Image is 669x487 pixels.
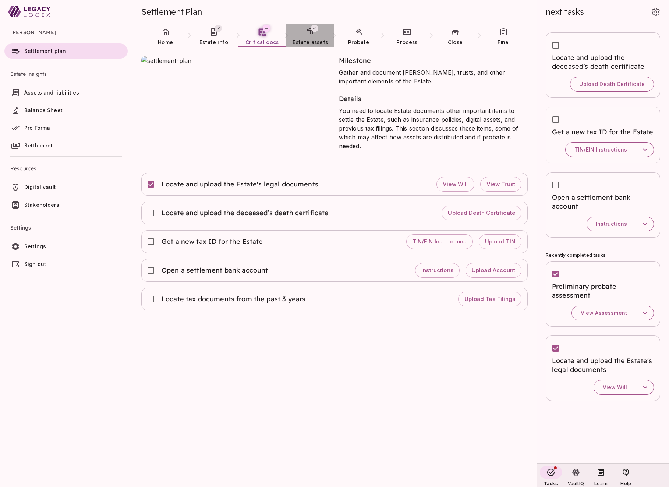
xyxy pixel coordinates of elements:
[574,146,627,153] span: TIN/EIN Instructions
[570,77,654,92] button: Upload Death Certificate
[406,234,473,249] button: TIN/EIN Instructions
[10,24,122,41] span: [PERSON_NAME]
[436,177,474,192] button: View Will
[141,173,528,196] div: Locate and upload the Estate's legal documentsView WillView Trust
[565,142,636,157] button: TIN/EIN Instructions
[596,221,627,227] span: Instructions
[552,193,654,211] span: Open a settlement bank account
[24,184,56,190] span: Digital vault
[546,261,660,327] div: Preliminary probate assessmentView Assessment
[552,282,654,300] span: Preliminary probate assessment
[458,292,521,306] button: Upload Tax Filings
[546,107,660,163] div: Get a new tax ID for the EstateTIN/EIN Instructions
[4,43,128,59] a: Settlement plan
[162,180,319,189] span: Locate and upload the Estate's legal documents
[141,7,202,17] span: Settlement Plan
[141,230,528,253] div: Get a new tax ID for the EstateTIN/EIN InstructionsUpload TIN
[480,177,522,192] button: View Trust
[339,95,361,103] span: Details
[552,128,654,136] span: Get a new tax ID for the Estate
[162,266,269,275] span: Open a settlement bank account
[162,209,330,217] span: Locate and upload the deceased’s death certificate
[594,481,608,486] span: Learn
[486,181,516,188] span: View Trust
[4,197,128,213] a: Stakeholders
[4,256,128,272] a: Sign out
[339,69,505,85] span: Gather and document [PERSON_NAME], trusts, and other important elements of the Estate.
[448,210,515,217] span: Upload Death Certificate
[464,296,515,303] span: Upload Tax Filings
[10,160,122,177] span: Resources
[466,263,521,278] button: Upload Account
[568,481,584,486] span: VaultIQ
[498,39,510,46] span: Final
[546,32,660,98] div: Locate and upload the deceased’s death certificateUpload Death Certificate
[4,179,128,195] a: Digital vault
[546,172,660,238] div: Open a settlement bank accountInstructions
[24,142,53,149] span: Settlement
[581,310,627,316] span: View Assessment
[339,107,518,150] span: You need to locate Estate documents other important items to settle the Estate, such as insurance...
[141,288,528,310] div: Locate tax documents from the past 3 yearsUpload Tax Filings
[544,481,558,486] span: Tasks
[293,39,328,46] span: Estate assets
[415,263,460,278] button: Instructions
[4,120,128,136] a: Pro Forma
[141,259,528,282] div: Open a settlement bank accountInstructionsUpload Account
[442,206,521,220] button: Upload Death Certificate
[546,7,584,17] span: next tasks
[24,261,46,267] span: Sign out
[245,39,279,46] span: Critical docs
[162,295,306,303] span: Locate tax documents from the past 3 years
[24,243,46,249] span: Settings
[10,65,122,83] span: Estate insights
[479,234,522,249] button: Upload TIN
[24,48,66,54] span: Settlement plan
[24,107,63,113] span: Balance Sheet
[158,39,173,46] span: Home
[546,252,606,258] span: Recently completed tasks
[24,89,79,96] span: Assets and liabilities
[4,239,128,254] a: Settings
[24,125,50,131] span: Pro Forma
[552,356,654,374] span: Locate and upload the Estate's legal documents
[199,39,228,46] span: Estate info
[443,181,468,188] span: View Will
[141,202,528,224] div: Locate and upload the deceased’s death certificateUpload Death Certificate
[620,481,631,486] span: Help
[594,380,636,395] button: View Will
[24,202,59,208] span: Stakeholders
[4,138,128,153] a: Settlement
[4,103,128,118] a: Balance Sheet
[421,267,453,274] span: Instructions
[396,39,417,46] span: Process
[4,85,128,100] a: Assets and liabilities
[413,238,467,245] span: TIN/EIN Instructions
[579,81,645,88] span: Upload Death Certificate
[546,335,660,401] div: Locate and upload the Estate's legal documentsView Will
[472,267,515,274] span: Upload Account
[603,384,627,391] span: View Will
[448,39,463,46] span: Close
[348,39,369,46] span: Probate
[587,217,636,231] button: Instructions
[10,219,122,237] span: Settings
[552,53,654,71] span: Locate and upload the deceased’s death certificate
[485,238,516,245] span: Upload TIN
[339,56,371,65] span: Milestone
[571,306,636,320] button: View Assessment
[141,56,330,158] img: settlement-plan
[162,237,264,246] span: Get a new tax ID for the Estate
